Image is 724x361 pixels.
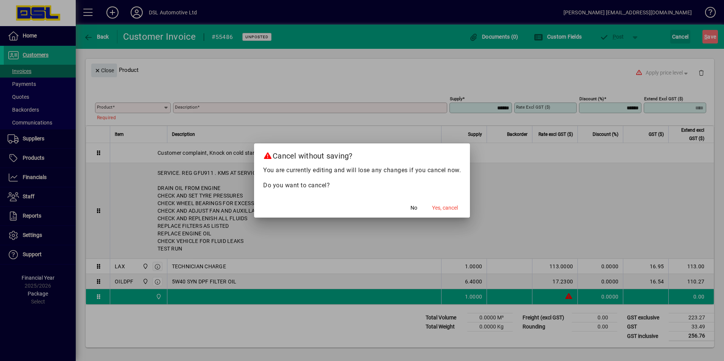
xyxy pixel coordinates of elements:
[254,143,470,165] h2: Cancel without saving?
[263,166,461,175] p: You are currently editing and will lose any changes if you cancel now.
[410,204,417,212] span: No
[429,201,461,215] button: Yes, cancel
[263,181,461,190] p: Do you want to cancel?
[432,204,458,212] span: Yes, cancel
[402,201,426,215] button: No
